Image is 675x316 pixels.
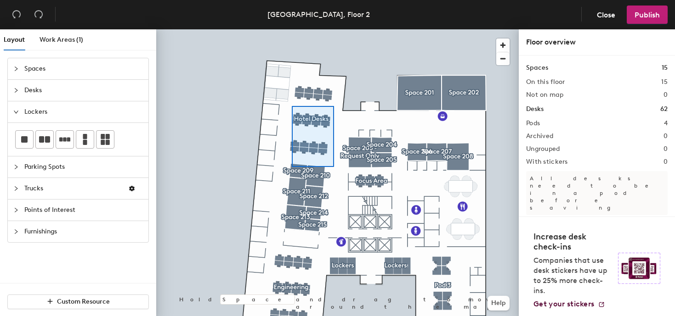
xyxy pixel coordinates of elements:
[24,178,121,199] span: Trucks
[660,104,668,114] h1: 62
[533,232,613,252] h4: Increase desk check-ins
[533,299,605,309] a: Get your stickers
[13,164,19,170] span: collapsed
[662,63,668,73] h1: 15
[526,78,565,86] h2: On this floor
[526,120,540,127] h2: Pods
[597,11,615,19] span: Close
[13,207,19,213] span: collapsed
[664,158,668,166] h2: 0
[533,255,613,296] p: Companies that use desk stickers have up to 25% more check-ins.
[7,294,149,309] button: Custom Resource
[664,133,668,140] h2: 0
[7,6,26,24] button: Undo (⌘ + Z)
[13,88,19,93] span: collapsed
[589,6,623,24] button: Close
[526,133,553,140] h2: Archived
[664,91,668,99] h2: 0
[526,37,668,48] div: Floor overview
[24,80,143,101] span: Desks
[526,91,563,99] h2: Not on map
[526,63,548,73] h1: Spaces
[24,156,143,177] span: Parking Spots
[267,9,370,20] div: [GEOGRAPHIC_DATA], Floor 2
[618,253,660,284] img: Sticker logo
[664,145,668,153] h2: 0
[13,186,19,191] span: collapsed
[664,120,668,127] h2: 4
[526,158,568,166] h2: With stickers
[627,6,668,24] button: Publish
[526,104,544,114] h1: Desks
[13,229,19,234] span: collapsed
[533,299,594,308] span: Get your stickers
[24,101,143,122] span: Lockers
[40,36,83,44] span: Work Areas (1)
[488,296,510,310] button: Help
[57,298,110,305] span: Custom Resource
[661,78,668,86] h2: 15
[526,145,560,153] h2: Ungrouped
[13,109,19,115] span: expanded
[526,171,668,215] p: All desks need to be in a pod before saving
[24,200,143,221] span: Points of Interest
[13,66,19,72] span: collapsed
[29,6,48,24] button: Redo (⌘ + ⇧ + Z)
[4,36,25,44] span: Layout
[24,58,143,79] span: Spaces
[635,11,660,19] span: Publish
[24,221,143,242] span: Furnishings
